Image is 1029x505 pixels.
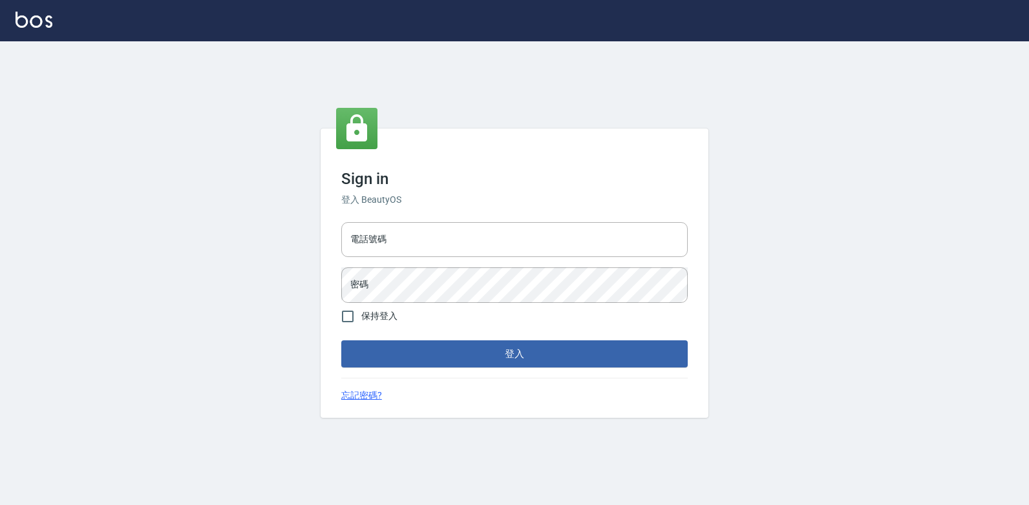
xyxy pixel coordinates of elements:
[341,193,688,207] h6: 登入 BeautyOS
[341,170,688,188] h3: Sign in
[341,340,688,367] button: 登入
[361,309,398,323] span: 保持登入
[16,12,52,28] img: Logo
[341,389,382,402] a: 忘記密碼?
